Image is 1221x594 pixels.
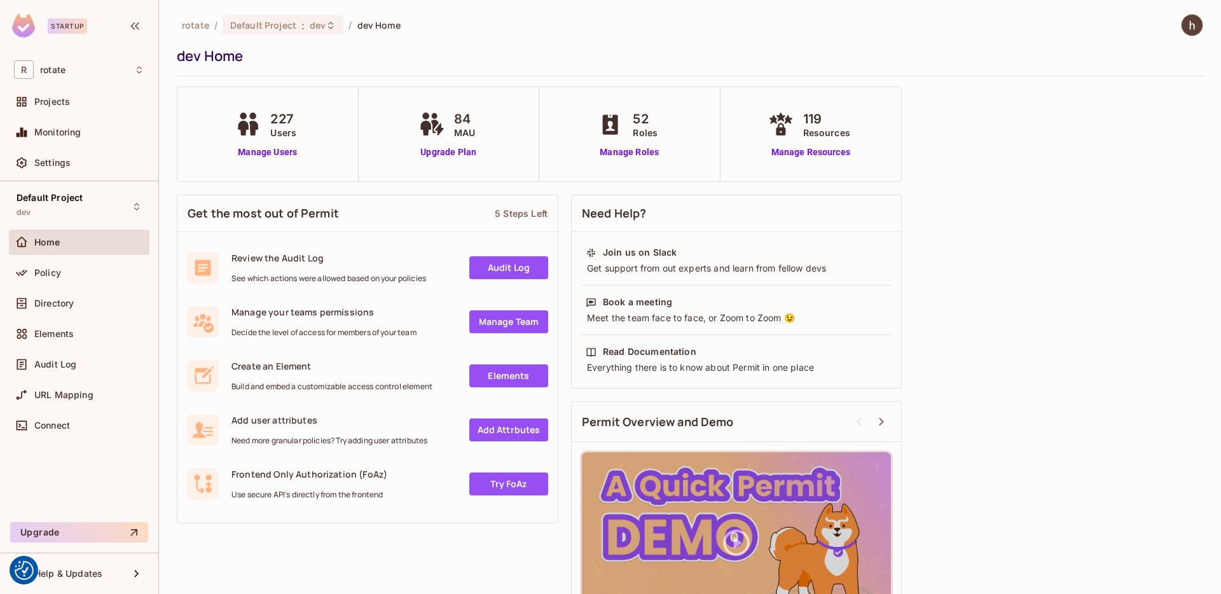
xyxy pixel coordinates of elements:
[469,310,548,333] a: Manage Team
[231,490,387,500] span: Use secure API's directly from the frontend
[301,20,305,31] span: :
[182,19,209,31] span: the active workspace
[34,268,61,278] span: Policy
[270,109,296,128] span: 227
[765,146,857,159] a: Manage Resources
[270,126,296,139] span: Users
[348,19,352,31] li: /
[214,19,217,31] li: /
[586,361,887,374] div: Everything there is to know about Permit in one place
[34,420,70,431] span: Connect
[803,126,850,139] span: Resources
[357,19,401,31] span: dev Home
[188,205,339,221] span: Get the most out of Permit
[12,14,35,38] img: SReyMgAAAABJRU5ErkJggg==
[469,364,548,387] a: Elements
[231,468,387,480] span: Frontend Only Authorization (FoAz)
[633,109,658,128] span: 52
[454,126,475,139] span: MAU
[231,414,427,426] span: Add user attributes
[633,126,658,139] span: Roles
[15,561,34,580] img: Revisit consent button
[231,252,426,264] span: Review the Audit Log
[595,146,664,159] a: Manage Roles
[34,97,70,107] span: Projects
[603,246,677,259] div: Join us on Slack
[586,262,887,275] div: Get support from out experts and learn from fellow devs
[582,414,734,430] span: Permit Overview and Demo
[230,19,296,31] span: Default Project
[34,329,74,339] span: Elements
[48,18,87,34] div: Startup
[1182,15,1203,36] img: hans
[310,19,326,31] span: dev
[469,473,548,495] a: Try FoAz
[231,382,432,392] span: Build and embed a customizable access control element
[34,390,93,400] span: URL Mapping
[34,127,81,137] span: Monitoring
[469,418,548,441] a: Add Attrbutes
[231,360,432,372] span: Create an Element
[17,207,31,218] span: dev
[603,345,696,358] div: Read Documentation
[17,193,83,203] span: Default Project
[603,296,672,308] div: Book a meeting
[803,109,850,128] span: 119
[40,65,66,75] span: Workspace: rotate
[10,522,148,542] button: Upgrade
[34,359,76,370] span: Audit Log
[177,46,1197,66] div: dev Home
[495,207,548,219] div: 5 Steps Left
[15,561,34,580] button: Consent Preferences
[34,237,60,247] span: Home
[454,109,475,128] span: 84
[34,569,102,579] span: Help & Updates
[34,158,71,168] span: Settings
[232,146,303,159] a: Manage Users
[231,328,417,338] span: Decide the level of access for members of your team
[14,60,34,79] span: R
[34,298,74,308] span: Directory
[469,256,548,279] a: Audit Log
[416,146,481,159] a: Upgrade Plan
[231,436,427,446] span: Need more granular policies? Try adding user attributes
[231,273,426,284] span: See which actions were allowed based on your policies
[586,312,887,324] div: Meet the team face to face, or Zoom to Zoom 😉
[231,306,417,318] span: Manage your teams permissions
[582,205,647,221] span: Need Help?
